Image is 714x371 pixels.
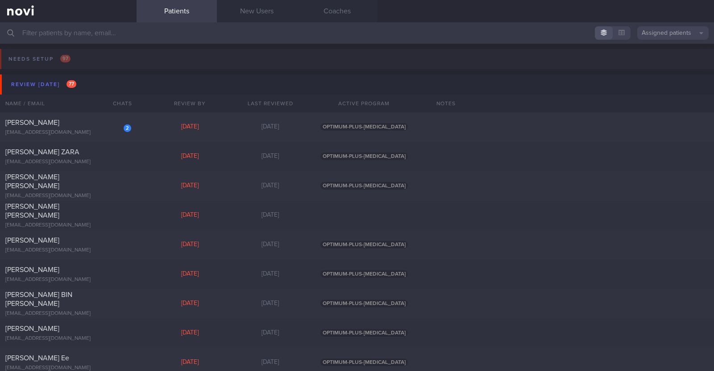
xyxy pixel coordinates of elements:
span: OPTIMUM-PLUS-[MEDICAL_DATA] [320,359,408,366]
span: [PERSON_NAME] ZARA [5,148,79,156]
div: Last Reviewed [230,95,311,112]
div: [DATE] [150,241,230,249]
div: [DATE] [150,270,230,278]
div: [DATE] [150,123,230,131]
span: OPTIMUM-PLUS-[MEDICAL_DATA] [320,241,408,248]
div: [DATE] [230,123,311,131]
div: Active Program [311,95,418,112]
div: [DATE] [230,359,311,367]
div: [DATE] [150,359,230,367]
span: OPTIMUM-PLUS-[MEDICAL_DATA] [320,300,408,307]
div: [DATE] [230,329,311,337]
div: [DATE] [150,182,230,190]
div: [DATE] [230,182,311,190]
div: [DATE] [150,153,230,161]
div: [EMAIL_ADDRESS][DOMAIN_NAME] [5,335,131,342]
div: [DATE] [230,211,311,219]
span: [PERSON_NAME] [5,237,59,244]
div: [EMAIL_ADDRESS][DOMAIN_NAME] [5,310,131,317]
span: 77 [66,80,76,88]
span: OPTIMUM-PLUS-[MEDICAL_DATA] [320,182,408,190]
div: [EMAIL_ADDRESS][DOMAIN_NAME] [5,276,131,283]
div: [DATE] [230,153,311,161]
div: [DATE] [230,300,311,308]
button: Assigned patients [637,26,709,40]
div: [EMAIL_ADDRESS][DOMAIN_NAME] [5,193,131,199]
span: [PERSON_NAME] [PERSON_NAME] [5,173,59,190]
div: Review [DATE] [9,78,79,91]
div: [EMAIL_ADDRESS][DOMAIN_NAME] [5,222,131,229]
span: [PERSON_NAME] Ee [5,355,69,362]
span: OPTIMUM-PLUS-[MEDICAL_DATA] [320,270,408,278]
span: [PERSON_NAME] [PERSON_NAME] [5,203,59,219]
div: [DATE] [150,300,230,308]
div: 2 [124,124,131,132]
div: [EMAIL_ADDRESS][DOMAIN_NAME] [5,159,131,165]
span: [PERSON_NAME] [5,266,59,273]
div: [DATE] [230,241,311,249]
div: Review By [150,95,230,112]
div: Notes [431,95,714,112]
span: [PERSON_NAME] [5,325,59,332]
div: [DATE] [150,329,230,337]
div: [DATE] [150,211,230,219]
div: Needs setup [6,53,73,65]
span: OPTIMUM-PLUS-[MEDICAL_DATA] [320,153,408,160]
div: [EMAIL_ADDRESS][DOMAIN_NAME] [5,129,131,136]
div: [EMAIL_ADDRESS][DOMAIN_NAME] [5,247,131,254]
span: [PERSON_NAME] [5,119,59,126]
span: 97 [60,55,71,62]
span: OPTIMUM-PLUS-[MEDICAL_DATA] [320,123,408,131]
div: [DATE] [230,270,311,278]
div: Chats [101,95,137,112]
span: [PERSON_NAME] BIN [PERSON_NAME] [5,291,72,307]
span: OPTIMUM-PLUS-[MEDICAL_DATA] [320,329,408,337]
